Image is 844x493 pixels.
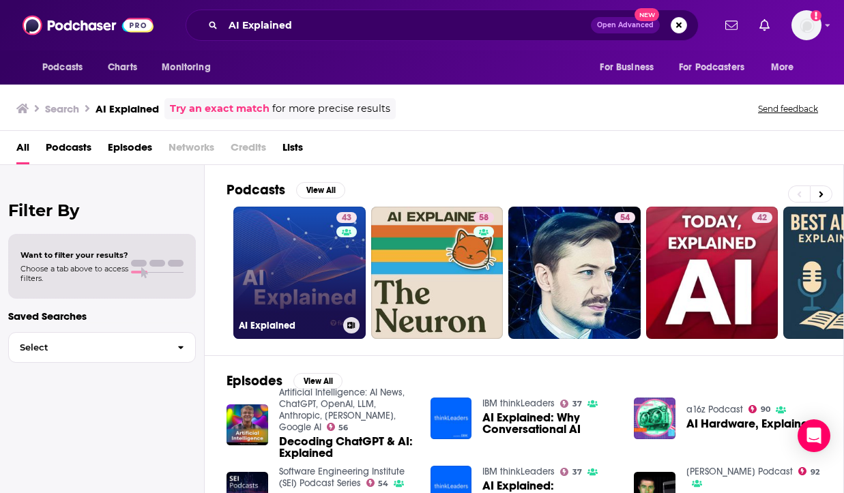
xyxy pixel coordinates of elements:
span: 92 [811,469,819,475]
span: for more precise results [272,101,390,117]
span: Podcasts [42,58,83,77]
button: open menu [761,55,811,80]
a: 56 [327,423,349,431]
a: IBM thinkLeaders [482,466,555,477]
button: Open AdvancedNew [591,17,660,33]
img: User Profile [791,10,821,40]
span: New [635,8,659,21]
a: 92 [798,467,819,475]
span: 43 [342,211,351,225]
a: 43AI Explained [233,207,366,339]
div: Open Intercom Messenger [798,419,830,452]
button: open menu [33,55,100,80]
a: Decoding ChatGPT & AI: Explained [279,436,414,459]
a: IBM thinkLeaders [482,398,555,409]
h2: Episodes [227,372,282,389]
a: Episodes [108,136,152,164]
a: All [16,136,29,164]
button: View All [293,373,343,389]
a: 58 [371,207,504,339]
a: EpisodesView All [227,372,343,389]
span: 54 [378,481,388,487]
a: 37 [560,468,582,476]
a: 58 [474,212,494,223]
a: Artificial Intelligence: AI News, ChatGPT, OpenAI, LLM, Anthropic, Claude, Google AI [279,387,405,433]
span: 42 [757,211,767,225]
button: Select [8,332,196,363]
span: 56 [338,425,348,431]
span: Select [9,343,166,352]
a: Show notifications dropdown [754,14,775,37]
a: 42 [646,207,778,339]
a: 54 [366,479,389,487]
a: 37 [560,400,582,408]
span: More [771,58,794,77]
a: Charts [99,55,145,80]
span: Want to filter your results? [20,250,128,260]
a: 90 [748,405,770,413]
input: Search podcasts, credits, & more... [223,14,591,36]
a: 54 [508,207,641,339]
span: Credits [231,136,266,164]
a: Software Engineering Institute (SEI) Podcast Series [279,466,405,489]
img: Podchaser - Follow, Share and Rate Podcasts [23,12,154,38]
a: Lists [282,136,303,164]
p: Saved Searches [8,310,196,323]
span: Open Advanced [597,22,654,29]
span: For Podcasters [679,58,744,77]
img: Decoding ChatGPT & AI: Explained [227,404,268,446]
a: a16z Podcast [686,404,743,415]
h2: Filter By [8,200,196,220]
a: 43 [336,212,357,223]
div: Search podcasts, credits, & more... [186,10,699,41]
span: 37 [572,469,582,475]
a: Podcasts [46,136,91,164]
button: open menu [590,55,671,80]
button: Show profile menu [791,10,821,40]
span: Charts [108,58,137,77]
span: 90 [761,406,770,413]
span: Logged in as caitmwalters [791,10,821,40]
a: Lex Fridman Podcast [686,466,793,477]
span: 54 [620,211,630,225]
span: 58 [479,211,489,225]
span: Networks [169,136,214,164]
a: Try an exact match [170,101,270,117]
span: Monitoring [162,58,210,77]
a: 54 [615,212,635,223]
a: AI Explained: Why Conversational AI [482,412,617,435]
h3: Search [45,102,79,115]
a: PodcastsView All [227,181,345,198]
span: Choose a tab above to access filters. [20,264,128,283]
h3: AI Explained [239,320,338,331]
span: 37 [572,401,582,407]
img: AI Hardware, Explained [634,398,675,439]
button: open menu [152,55,228,80]
a: Show notifications dropdown [720,14,743,37]
a: 42 [752,212,772,223]
button: open menu [670,55,764,80]
span: For Business [600,58,654,77]
h2: Podcasts [227,181,285,198]
a: AI Hardware, Explained [686,418,815,430]
button: Send feedback [754,103,822,115]
h3: AI Explained [96,102,159,115]
svg: Add a profile image [811,10,821,21]
button: View All [296,182,345,198]
img: AI Explained: Why Conversational AI [431,398,472,439]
